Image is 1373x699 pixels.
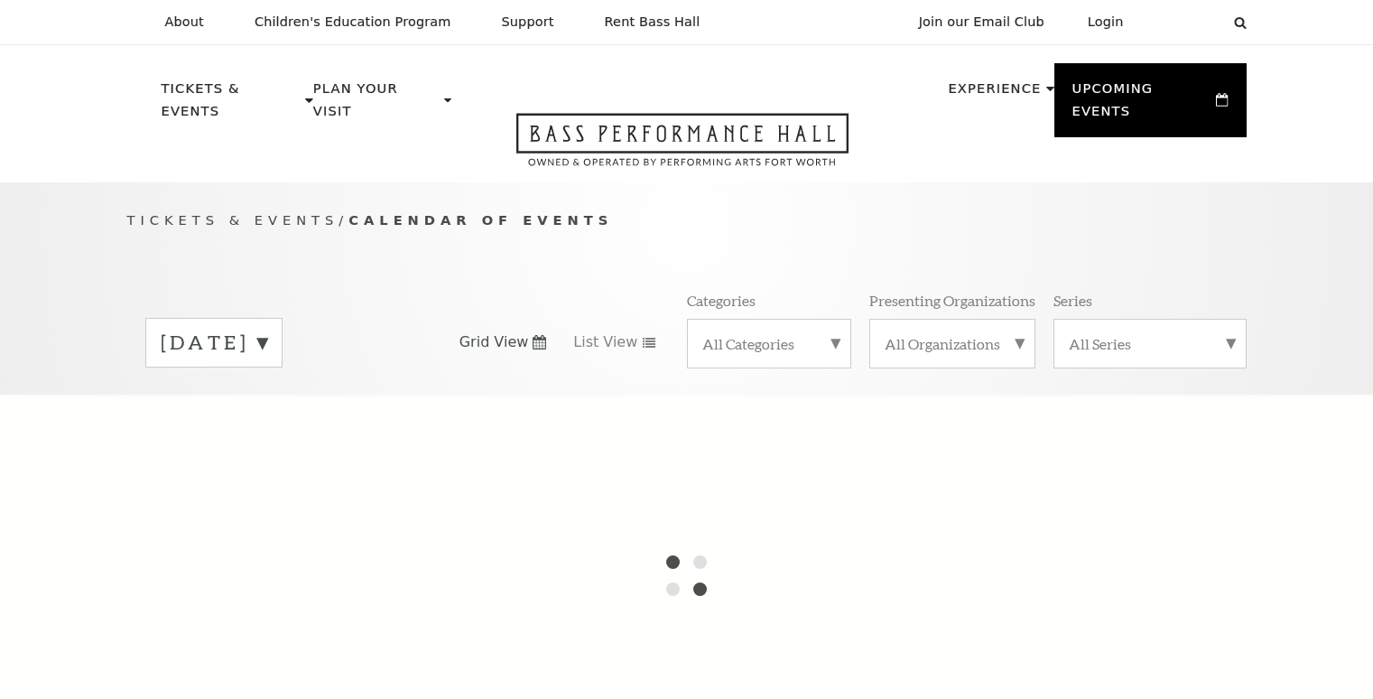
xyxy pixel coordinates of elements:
[1153,14,1217,31] select: Select:
[1069,334,1231,353] label: All Series
[502,14,554,30] p: Support
[459,332,529,352] span: Grid View
[313,78,440,133] p: Plan Your Visit
[1072,78,1212,133] p: Upcoming Events
[162,78,302,133] p: Tickets & Events
[161,329,267,357] label: [DATE]
[127,210,1247,232] p: /
[687,291,756,310] p: Categories
[127,212,339,228] span: Tickets & Events
[573,332,637,352] span: List View
[885,334,1020,353] label: All Organizations
[605,14,700,30] p: Rent Bass Hall
[948,78,1041,110] p: Experience
[869,291,1035,310] p: Presenting Organizations
[348,212,613,228] span: Calendar of Events
[165,14,204,30] p: About
[1053,291,1092,310] p: Series
[702,334,836,353] label: All Categories
[255,14,451,30] p: Children's Education Program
